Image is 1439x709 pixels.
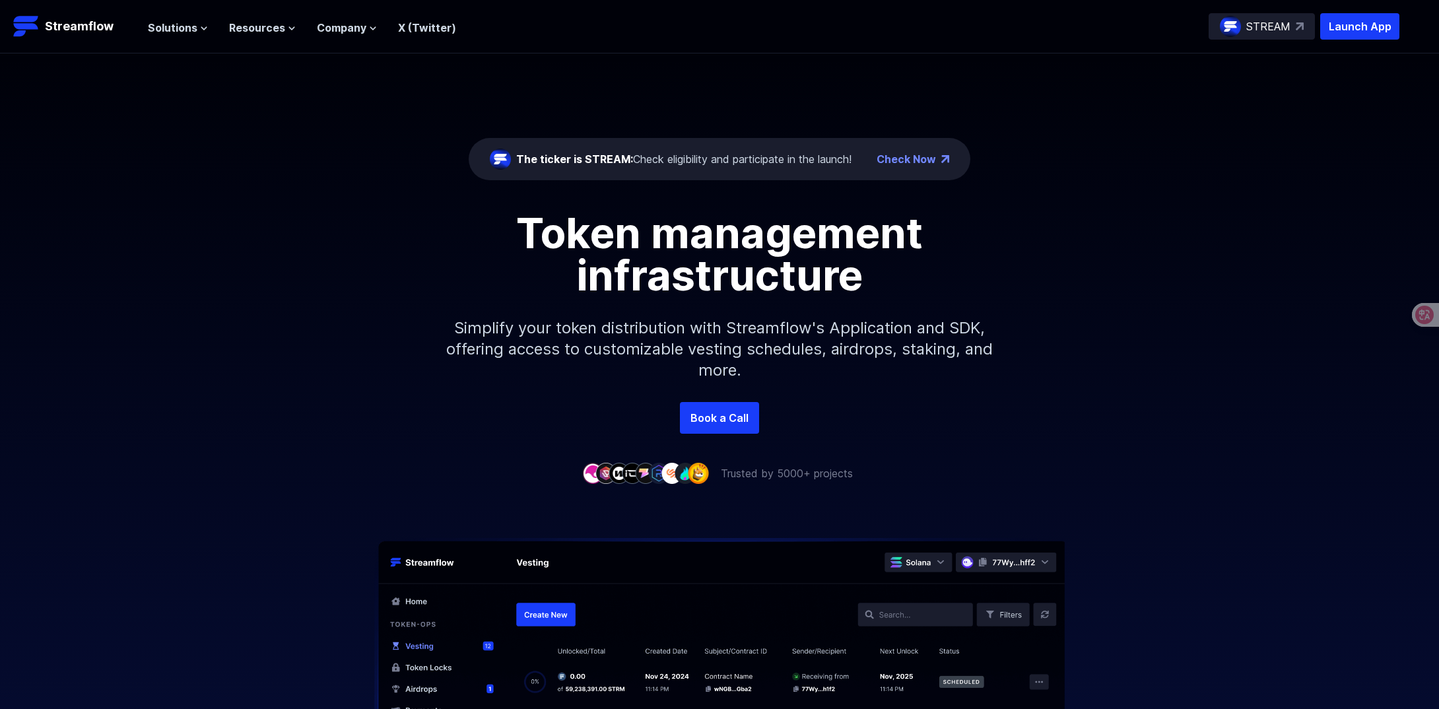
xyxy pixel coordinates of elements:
[317,20,377,36] button: Company
[1209,13,1315,40] a: STREAM
[398,21,456,34] a: X (Twitter)
[148,20,208,36] button: Solutions
[148,20,197,36] span: Solutions
[648,463,669,483] img: company-6
[721,465,853,481] p: Trusted by 5000+ projects
[516,151,852,167] div: Check eligibility and participate in the launch!
[422,212,1017,296] h1: Token management infrastructure
[13,13,40,40] img: Streamflow Logo
[436,296,1003,402] p: Simplify your token distribution with Streamflow's Application and SDK, offering access to custom...
[941,155,949,163] img: top-right-arrow.png
[1220,16,1241,37] img: streamflow-logo-circle.png
[516,152,633,166] span: The ticker is STREAM:
[1320,13,1399,40] button: Launch App
[1296,22,1304,30] img: top-right-arrow.svg
[1246,18,1290,34] p: STREAM
[229,20,285,36] span: Resources
[582,463,603,483] img: company-1
[635,463,656,483] img: company-5
[45,17,114,36] p: Streamflow
[680,402,759,434] a: Book a Call
[675,463,696,483] img: company-8
[622,463,643,483] img: company-4
[609,463,630,483] img: company-3
[688,463,709,483] img: company-9
[490,149,511,170] img: streamflow-logo-circle.png
[595,463,617,483] img: company-2
[229,20,296,36] button: Resources
[877,151,936,167] a: Check Now
[13,13,135,40] a: Streamflow
[317,20,366,36] span: Company
[661,463,683,483] img: company-7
